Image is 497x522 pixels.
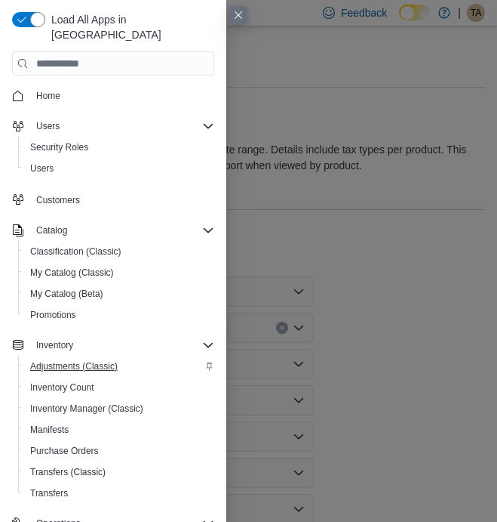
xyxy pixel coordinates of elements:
[18,137,220,158] button: Security Roles
[30,360,118,372] span: Adjustments (Classic)
[36,120,60,132] span: Users
[30,309,76,321] span: Promotions
[30,117,214,135] span: Users
[24,400,214,418] span: Inventory Manager (Classic)
[30,445,99,457] span: Purchase Orders
[24,285,109,303] a: My Catalog (Beta)
[18,398,220,419] button: Inventory Manager (Classic)
[30,466,106,478] span: Transfers (Classic)
[24,442,105,460] a: Purchase Orders
[36,339,73,351] span: Inventory
[36,194,80,206] span: Customers
[18,283,220,304] button: My Catalog (Beta)
[24,484,74,502] a: Transfers
[36,90,60,102] span: Home
[6,116,220,137] button: Users
[24,463,214,481] span: Transfers (Classic)
[30,141,88,153] span: Security Roles
[18,419,220,440] button: Manifests
[24,159,214,178] span: Users
[6,188,220,210] button: Customers
[24,138,94,156] a: Security Roles
[30,381,94,394] span: Inventory Count
[30,86,214,105] span: Home
[18,241,220,262] button: Classification (Classic)
[18,483,220,504] button: Transfers
[30,87,66,105] a: Home
[24,285,214,303] span: My Catalog (Beta)
[24,463,112,481] a: Transfers (Classic)
[30,162,54,175] span: Users
[6,85,220,107] button: Home
[24,264,214,282] span: My Catalog (Classic)
[30,288,103,300] span: My Catalog (Beta)
[36,224,67,236] span: Catalog
[18,440,220,462] button: Purchase Orders
[24,242,127,261] a: Classification (Classic)
[24,264,120,282] a: My Catalog (Classic)
[6,220,220,241] button: Catalog
[24,484,214,502] span: Transfers
[24,357,124,375] a: Adjustments (Classic)
[18,158,220,179] button: Users
[24,138,214,156] span: Security Roles
[24,242,214,261] span: Classification (Classic)
[30,246,121,258] span: Classification (Classic)
[18,377,220,398] button: Inventory Count
[24,159,60,178] a: Users
[18,462,220,483] button: Transfers (Classic)
[30,336,214,354] span: Inventory
[45,12,214,42] span: Load All Apps in [GEOGRAPHIC_DATA]
[30,424,69,436] span: Manifests
[24,421,214,439] span: Manifests
[24,306,214,324] span: Promotions
[30,190,214,208] span: Customers
[24,421,75,439] a: Manifests
[24,378,214,397] span: Inventory Count
[24,306,82,324] a: Promotions
[18,304,220,326] button: Promotions
[6,335,220,356] button: Inventory
[30,117,66,135] button: Users
[229,6,247,24] button: Close this dialog
[18,356,220,377] button: Adjustments (Classic)
[30,403,143,415] span: Inventory Manager (Classic)
[24,378,100,397] a: Inventory Count
[30,487,68,499] span: Transfers
[30,267,114,279] span: My Catalog (Classic)
[24,357,214,375] span: Adjustments (Classic)
[24,400,149,418] a: Inventory Manager (Classic)
[30,221,73,239] button: Catalog
[30,336,79,354] button: Inventory
[30,191,86,209] a: Customers
[30,221,214,239] span: Catalog
[24,442,214,460] span: Purchase Orders
[18,262,220,283] button: My Catalog (Classic)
